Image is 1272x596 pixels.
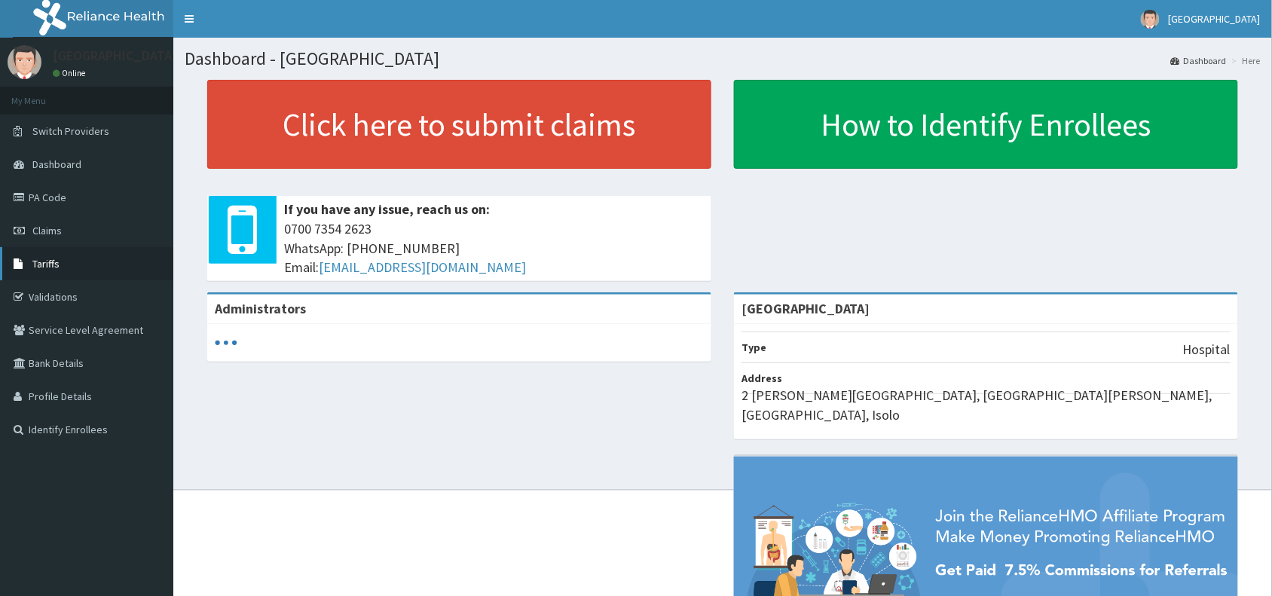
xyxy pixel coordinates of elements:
b: Administrators [215,300,306,317]
img: User Image [8,45,41,79]
li: Here [1228,54,1261,67]
a: Online [53,68,89,78]
span: [GEOGRAPHIC_DATA] [1169,12,1261,26]
h1: Dashboard - [GEOGRAPHIC_DATA] [185,49,1261,69]
a: How to Identify Enrollees [734,80,1238,169]
a: [EMAIL_ADDRESS][DOMAIN_NAME] [319,258,526,276]
a: Click here to submit claims [207,80,711,169]
span: Switch Providers [32,124,109,138]
p: [GEOGRAPHIC_DATA] [53,49,177,63]
p: 2 [PERSON_NAME][GEOGRAPHIC_DATA], [GEOGRAPHIC_DATA][PERSON_NAME], [GEOGRAPHIC_DATA], Isolo [741,386,1231,424]
a: Dashboard [1171,54,1227,67]
span: Dashboard [32,157,81,171]
p: Hospital [1183,340,1231,359]
img: User Image [1141,10,1160,29]
span: 0700 7354 2623 WhatsApp: [PHONE_NUMBER] Email: [284,219,704,277]
b: If you have any issue, reach us on: [284,200,490,218]
strong: [GEOGRAPHIC_DATA] [741,300,870,317]
svg: audio-loading [215,332,237,354]
span: Tariffs [32,257,60,270]
b: Type [741,341,766,354]
span: Claims [32,224,62,237]
b: Address [741,371,782,385]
